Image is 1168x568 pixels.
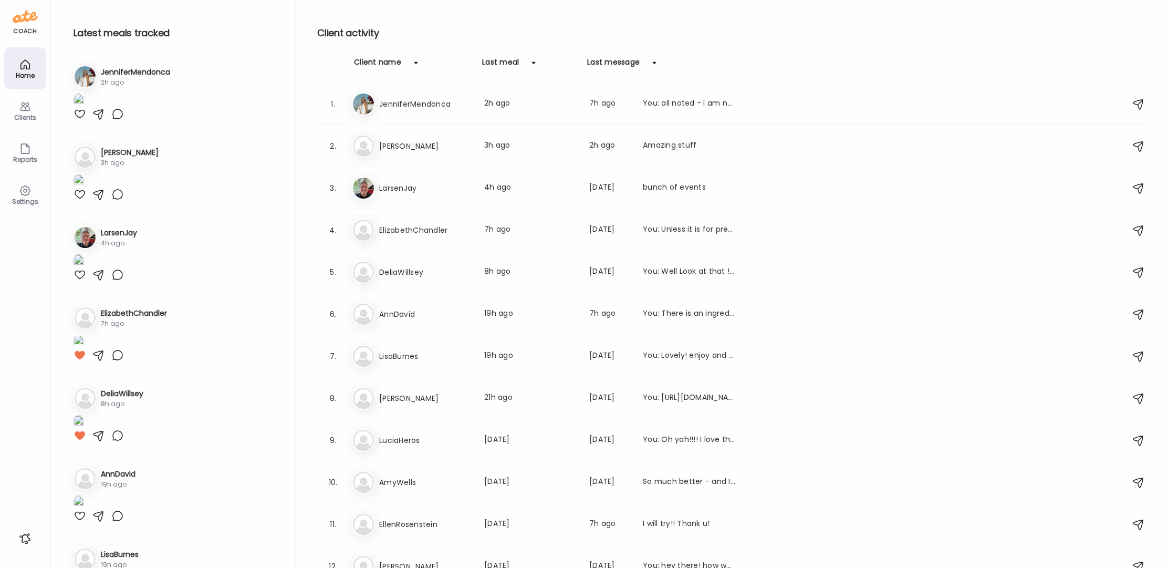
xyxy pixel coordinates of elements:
[327,350,339,363] div: 7.
[317,25,1151,41] h2: Client activity
[75,388,96,409] img: bg-avatar-default.svg
[13,27,37,36] div: coach
[379,224,472,236] h3: ElizabethChandler
[6,156,44,163] div: Reports
[379,182,472,194] h3: LarsenJay
[353,430,374,451] img: bg-avatar-default.svg
[74,254,84,268] img: images%2FpQclOzuQ2uUyIuBETuyLXmhsmXz1%2Fk9AGmEEN1N1v82KK8Ne6%2FapvoxNtetAGyl7DIlDwv_1080
[589,266,630,278] div: [DATE]
[354,57,401,74] div: Client name
[101,388,143,399] h3: DeliaWillsey
[643,518,735,531] div: I will try!! Thank u!
[353,220,374,241] img: bg-avatar-default.svg
[75,227,96,248] img: avatars%2FpQclOzuQ2uUyIuBETuyLXmhsmXz1
[353,388,374,409] img: bg-avatar-default.svg
[379,308,472,321] h3: AnnDavid
[327,182,339,194] div: 3.
[379,392,472,405] h3: [PERSON_NAME]
[589,140,630,152] div: 2h ago
[589,224,630,236] div: [DATE]
[327,308,339,321] div: 6.
[643,350,735,363] div: You: Lovely! enjoy and safe travels.
[484,182,577,194] div: 4h ago
[75,307,96,328] img: bg-avatar-default.svg
[327,518,339,531] div: 11.
[75,66,96,87] img: avatars%2FhTWL1UBjihWZBvuxS4CFXhMyrrr1
[643,434,735,447] div: You: Oh yah!!!! I love them too!!
[643,140,735,152] div: Amazing stuff
[484,266,577,278] div: 8h ago
[353,304,374,325] img: bg-avatar-default.svg
[101,480,135,489] div: 19h ago
[589,308,630,321] div: 7h ago
[484,308,577,321] div: 19h ago
[101,399,143,409] div: 8h ago
[484,140,577,152] div: 3h ago
[327,140,339,152] div: 2.
[643,308,735,321] div: You: There is an ingredient in it called EPG which is made from rapeseed, which is a form of cano...
[379,350,472,363] h3: LisaBurnes
[589,434,630,447] div: [DATE]
[327,98,339,110] div: 1.
[327,476,339,489] div: 10.
[379,266,472,278] h3: DeliaWillsey
[589,350,630,363] div: [DATE]
[643,182,735,194] div: bunch of events
[484,392,577,405] div: 21h ago
[101,239,137,248] div: 4h ago
[484,518,577,531] div: [DATE]
[353,136,374,157] img: bg-avatar-default.svg
[484,98,577,110] div: 2h ago
[484,350,577,363] div: 19h ago
[353,262,374,283] img: bg-avatar-default.svg
[101,147,159,158] h3: [PERSON_NAME]
[327,266,339,278] div: 5.
[589,392,630,405] div: [DATE]
[101,319,167,328] div: 7h ago
[643,476,735,489] div: So much better - and I’m motivated to keep it up!
[484,476,577,489] div: [DATE]
[589,98,630,110] div: 7h ago
[643,98,735,110] div: You: all noted - I am not sure what the other green stuff is so while you are waiting, please hav...
[353,94,374,115] img: avatars%2FhTWL1UBjihWZBvuxS4CFXhMyrrr1
[75,147,96,168] img: bg-avatar-default.svg
[74,94,84,108] img: images%2FhTWL1UBjihWZBvuxS4CFXhMyrrr1%2FobdpYXKk7Y8mA3GfOzQB%2FMfKL35W5LVZcRknxRbyu_1080
[379,140,472,152] h3: [PERSON_NAME]
[74,25,279,41] h2: Latest meals tracked
[353,178,374,199] img: avatars%2FpQclOzuQ2uUyIuBETuyLXmhsmXz1
[75,468,96,489] img: bg-avatar-default.svg
[13,8,38,25] img: ate
[6,72,44,79] div: Home
[484,434,577,447] div: [DATE]
[327,224,339,236] div: 4.
[101,228,137,239] h3: LarsenJay
[587,57,640,74] div: Last message
[101,78,170,87] div: 2h ago
[643,224,735,236] div: You: Unless it is for prework fueling because you are hungry before a workout The smoothies are t...
[74,415,84,429] img: images%2FGHdhXm9jJtNQdLs9r9pbhWu10OF2%2F8rvbF1l8Cz1DZf4r9B0c%2F8OAYgVXjt7FXFHGN4y33_1080
[589,476,630,489] div: [DATE]
[6,114,44,121] div: Clients
[101,67,170,78] h3: JenniferMendonca
[74,335,84,349] img: images%2FLmewejLqqxYGdaZecVheXEEv6Df2%2FrEPFSdUwp5IomqUmDM1N%2FmtcffpL6iiWbmi2irja4_1080
[589,518,630,531] div: 7h ago
[327,392,339,405] div: 8.
[101,158,159,168] div: 3h ago
[484,224,577,236] div: 7h ago
[589,182,630,194] div: [DATE]
[327,434,339,447] div: 9.
[101,469,135,480] h3: AnnDavid
[101,549,139,560] h3: LisaBurnes
[6,198,44,205] div: Settings
[353,472,374,493] img: bg-avatar-default.svg
[101,308,167,319] h3: ElizabethChandler
[379,476,472,489] h3: AmyWells
[379,434,472,447] h3: LuciaHeros
[643,266,735,278] div: You: Well Look at that ! you lost weight while away! This is a lifestyle that you are working and...
[353,346,374,367] img: bg-avatar-default.svg
[379,98,472,110] h3: JenniferMendonca
[482,57,519,74] div: Last meal
[379,518,472,531] h3: EllenRosenstein
[643,392,735,405] div: You: [URL][DOMAIN_NAME][PERSON_NAME]
[353,514,374,535] img: bg-avatar-default.svg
